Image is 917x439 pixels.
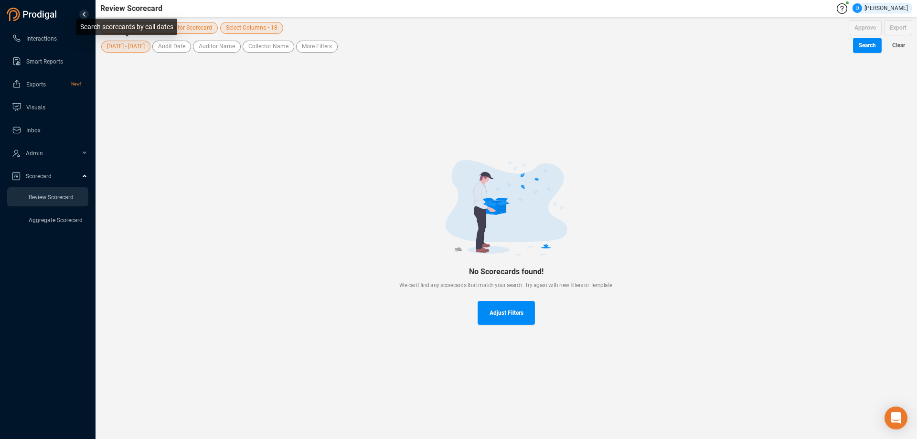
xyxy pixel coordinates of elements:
span: Clear [892,38,905,53]
div: We can't find any scorecards that match your search. Try again with new filters or Template. [399,281,613,289]
span: New! [71,75,81,94]
img: prodigal-logo [7,8,59,21]
button: Adjust Filters [478,301,535,325]
button: Auditor Name [193,41,241,53]
li: Inbox [7,120,88,139]
div: No Scorecards found! [399,267,613,276]
a: ExportsNew! [12,75,81,94]
button: Select Columns • 18 [220,22,283,34]
li: Smart Reports [7,52,88,71]
li: Visuals [7,97,88,117]
li: Interactions [7,29,88,48]
span: Adjust Filters [490,301,523,325]
span: D [855,3,859,13]
div: Open Intercom Messenger [885,407,907,429]
span: Review Scorecard [100,3,162,14]
span: Interactions [26,35,57,42]
div: Search scorecards by call dates [76,19,177,35]
span: Collector Name [248,41,288,53]
button: Collector Name [243,41,294,53]
button: Audit Date [152,41,191,53]
a: Interactions [12,29,81,48]
span: More Filters [302,41,332,53]
span: Inbox [26,127,41,134]
span: Smart Reports [26,58,63,65]
li: Exports [7,75,88,94]
button: Clear [884,38,913,53]
span: Visuals [26,104,45,111]
a: Smart Reports [12,52,81,71]
span: Auditor Name [199,41,235,53]
span: [DATE] - [DATE] [107,41,145,53]
a: Visuals [12,97,81,117]
button: Approve [849,20,882,35]
span: Search [859,38,876,53]
div: [PERSON_NAME] [853,3,908,13]
button: Search [853,38,882,53]
span: Select Columns • 18 [226,22,277,34]
a: Aggregate Scorecard [29,216,83,224]
span: Audit Date [158,41,185,53]
button: [DATE] - [DATE] [101,41,150,53]
a: Inbox [12,120,81,139]
button: Export [884,20,912,35]
span: Admin [26,150,43,157]
span: Exports [26,81,46,88]
a: Review Scorecard [29,193,74,201]
button: More Filters [296,41,338,53]
span: Scorecard [26,173,52,180]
